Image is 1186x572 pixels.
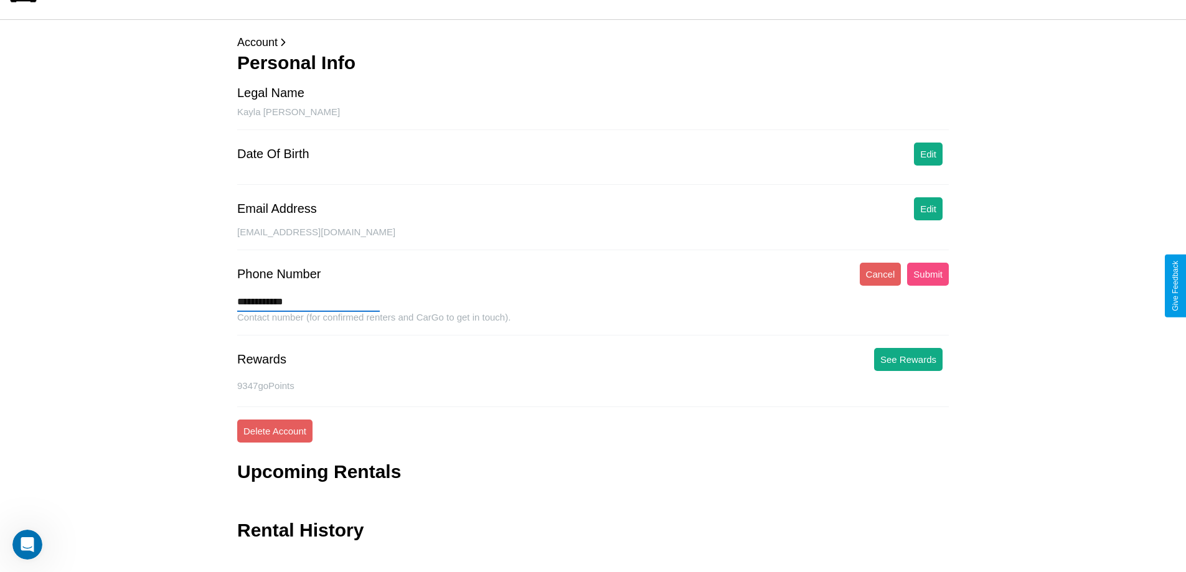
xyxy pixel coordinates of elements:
div: Legal Name [237,86,304,100]
div: Contact number (for confirmed renters and CarGo to get in touch). [237,312,949,335]
div: Give Feedback [1171,261,1180,311]
h3: Rental History [237,520,364,541]
button: Edit [914,143,943,166]
h3: Upcoming Rentals [237,461,401,482]
div: Phone Number [237,267,321,281]
div: Date Of Birth [237,147,309,161]
iframe: Intercom live chat [12,530,42,560]
button: See Rewards [874,348,943,371]
div: Kayla [PERSON_NAME] [237,106,949,130]
button: Delete Account [237,420,313,443]
button: Edit [914,197,943,220]
button: Submit [907,263,949,286]
div: Rewards [237,352,286,367]
p: Account [237,32,949,52]
p: 9347 goPoints [237,377,949,394]
button: Cancel [860,263,901,286]
div: Email Address [237,202,317,216]
h3: Personal Info [237,52,949,73]
div: [EMAIL_ADDRESS][DOMAIN_NAME] [237,227,949,250]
